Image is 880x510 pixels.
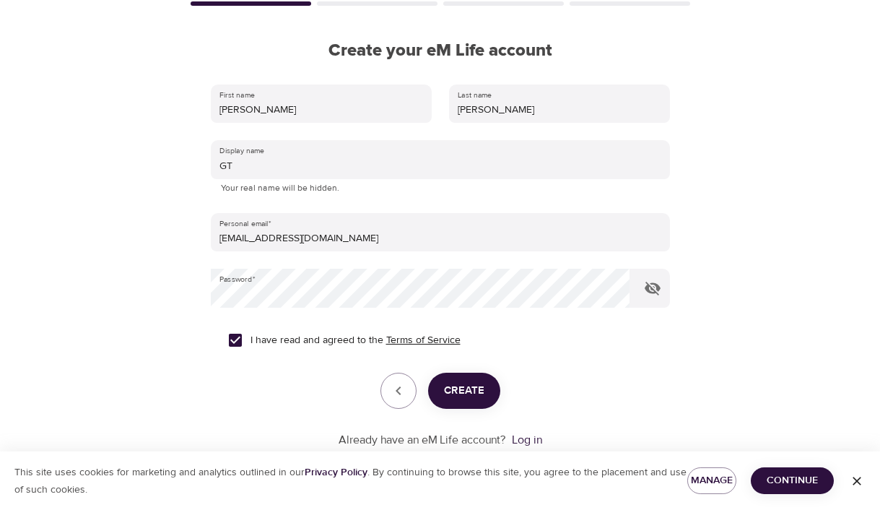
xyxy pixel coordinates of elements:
[305,466,367,479] a: Privacy Policy
[428,373,500,409] button: Create
[221,181,660,196] p: Your real name will be hidden.
[699,472,725,490] span: Manage
[386,333,461,348] a: Terms of Service
[762,472,822,490] span: Continue
[188,40,693,61] h2: Create your eM Life account
[751,467,834,494] button: Continue
[512,433,542,447] a: Log in
[339,432,506,449] p: Already have an eM Life account?
[444,381,484,400] span: Create
[687,467,736,494] button: Manage
[251,333,461,348] span: I have read and agreed to the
